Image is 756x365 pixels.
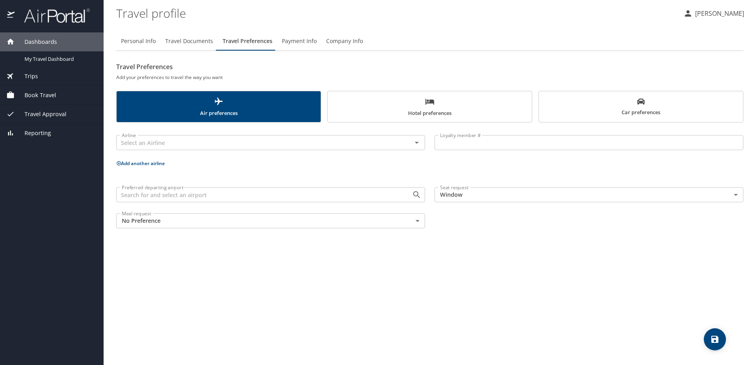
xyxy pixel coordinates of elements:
h6: Add your preferences to travel the way you want [116,73,743,81]
span: Travel Approval [15,110,66,119]
img: icon-airportal.png [7,8,15,23]
span: Car preferences [544,98,738,117]
span: Book Travel [15,91,56,100]
span: Dashboards [15,38,57,46]
button: Open [411,137,422,148]
button: Add another airline [116,160,165,167]
div: Window [435,187,743,202]
div: Profile [116,32,743,51]
h1: Travel profile [116,1,677,25]
button: save [704,328,726,350]
span: Travel Preferences [223,36,272,46]
button: Open [411,189,422,200]
span: Trips [15,72,38,81]
span: Personal Info [121,36,156,46]
input: Select an Airline [119,137,399,148]
span: Payment Info [282,36,317,46]
div: scrollable force tabs example [116,91,743,122]
img: airportal-logo.png [15,8,90,23]
p: [PERSON_NAME] [693,9,744,18]
span: Travel Documents [165,36,213,46]
span: Reporting [15,129,51,137]
span: Air preferences [121,97,316,118]
span: My Travel Dashboard [25,55,94,63]
button: [PERSON_NAME] [680,6,747,21]
div: No Preference [116,213,425,228]
h2: Travel Preferences [116,60,743,73]
span: Hotel preferences [333,97,527,118]
span: Company Info [326,36,363,46]
input: Search for and select an airport [119,190,399,200]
